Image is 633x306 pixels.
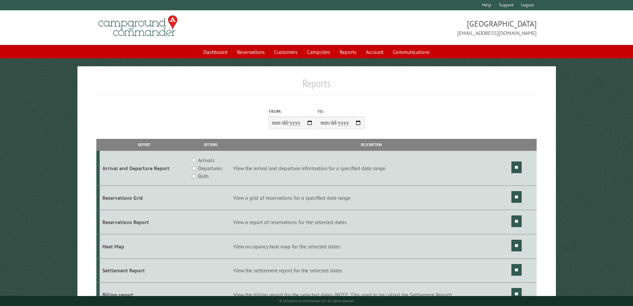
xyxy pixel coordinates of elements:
[389,46,434,58] a: Communications
[232,139,510,151] th: Description
[303,46,334,58] a: Campsites
[362,46,387,58] a: Account
[100,210,189,234] td: Reservations Report
[232,210,510,234] td: View a report of reservations for the selected dates
[232,258,510,283] td: View the settlement report for the selected dates
[317,18,537,37] span: [GEOGRAPHIC_DATA] [EMAIL_ADDRESS][DOMAIN_NAME]
[100,186,189,210] td: Reservations Grid
[100,151,189,186] td: Arrival and Departure Report
[317,108,365,115] label: To:
[96,77,537,95] h1: Reports
[232,186,510,210] td: View a grid of reservations for a specified date range
[100,258,189,283] td: Settlement Report
[199,46,232,58] a: Dashboard
[269,108,316,115] label: From:
[100,139,189,151] th: Report
[96,13,179,39] img: Campground Commander
[198,172,208,180] label: Both
[336,46,361,58] a: Reports
[279,299,354,303] small: © Campground Commander LLC. All rights reserved.
[198,156,215,164] label: Arrivals
[189,139,232,151] th: Options
[233,46,269,58] a: Reservations
[270,46,302,58] a: Customers
[232,151,510,186] td: View the arrival and departure information for a specified date range
[100,234,189,258] td: Heat Map
[198,164,222,172] label: Departures
[232,234,510,258] td: View occupancy heat map for the selected dates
